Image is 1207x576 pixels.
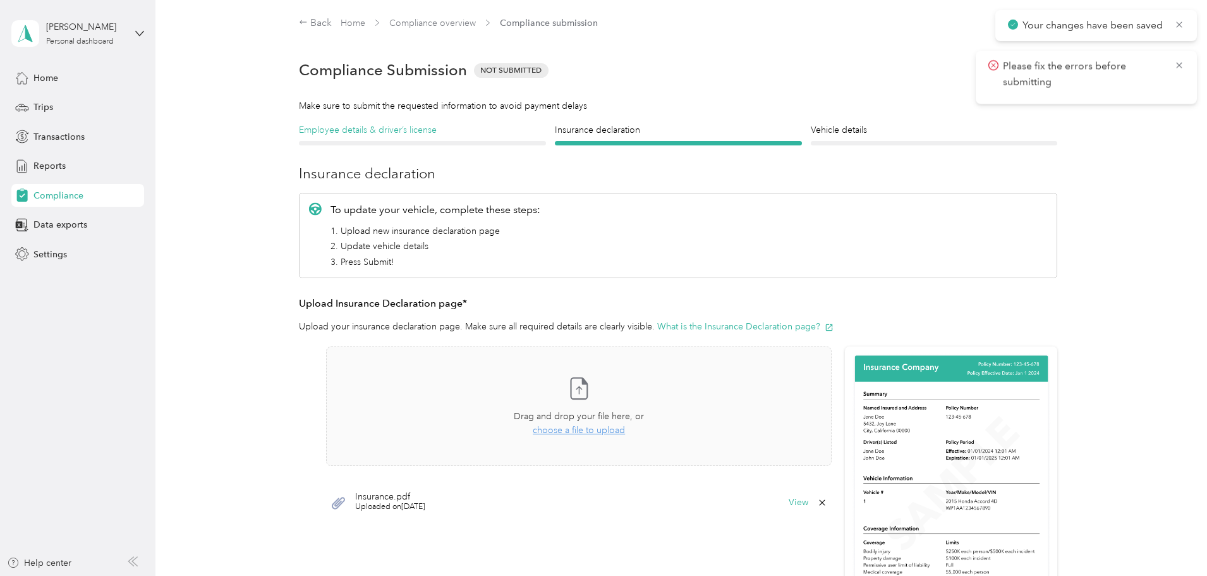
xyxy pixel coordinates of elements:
[474,63,549,78] span: Not Submitted
[299,16,332,31] div: Back
[7,556,71,570] button: Help center
[341,18,365,28] a: Home
[1022,18,1165,34] p: Your changes have been saved
[46,38,114,46] div: Personal dashboard
[299,163,1057,184] h3: Insurance declaration
[46,20,125,34] div: [PERSON_NAME]
[33,101,53,114] span: Trips
[355,501,425,513] span: Uploaded on [DATE]
[331,202,540,218] p: To update your vehicle, complete these steps:
[657,320,834,333] button: What is the Insurance Declaration page?
[500,16,598,30] span: Compliance submission
[555,123,802,137] h4: Insurance declaration
[331,255,540,269] li: 3. Press Submit!
[355,493,425,501] span: Insurance.pdf
[33,248,67,261] span: Settings
[33,159,66,173] span: Reports
[331,240,540,253] li: 2. Update vehicle details
[331,224,540,238] li: 1. Upload new insurance declaration page
[33,189,83,202] span: Compliance
[33,71,58,85] span: Home
[299,61,467,79] h1: Compliance Submission
[299,320,1057,333] p: Upload your insurance declaration page. Make sure all required details are clearly visible.
[327,347,831,465] span: Drag and drop your file here, orchoose a file to upload
[33,218,87,231] span: Data exports
[299,296,1057,312] h3: Upload Insurance Declaration page*
[299,99,1057,113] div: Make sure to submit the requested information to avoid payment delays
[299,123,546,137] h4: Employee details & driver’s license
[789,498,808,507] button: View
[33,130,85,144] span: Transactions
[1003,59,1165,90] p: Please fix the errors before submitting
[1136,505,1207,576] iframe: Everlance-gr Chat Button Frame
[514,411,644,422] span: Drag and drop your file here, or
[811,123,1058,137] h4: Vehicle details
[533,425,625,436] span: choose a file to upload
[389,18,476,28] a: Compliance overview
